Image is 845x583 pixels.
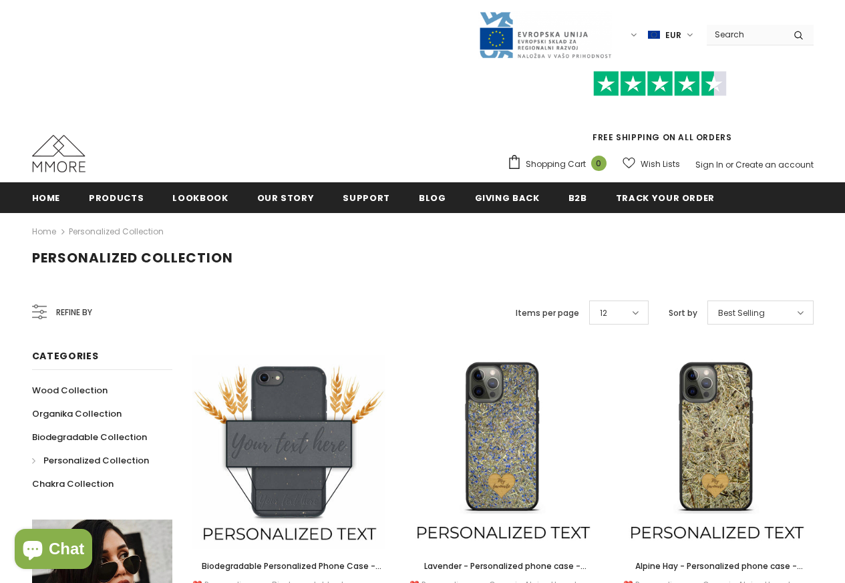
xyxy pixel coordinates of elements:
a: Our Story [257,182,315,212]
a: Organika Collection [32,402,122,425]
span: Best Selling [718,307,765,320]
a: B2B [568,182,587,212]
a: Wish Lists [623,152,680,176]
span: Chakra Collection [32,477,114,490]
a: Wood Collection [32,379,108,402]
a: Home [32,182,61,212]
a: support [343,182,390,212]
a: Create an account [735,159,814,170]
span: Giving back [475,192,540,204]
label: Items per page [516,307,579,320]
span: EUR [665,29,681,42]
span: 12 [600,307,607,320]
a: Giving back [475,182,540,212]
span: Wish Lists [641,158,680,171]
span: Home [32,192,61,204]
span: B2B [568,192,587,204]
a: Blog [419,182,446,212]
input: Search Site [707,25,784,44]
a: Products [89,182,144,212]
a: Chakra Collection [32,472,114,496]
a: Shopping Cart 0 [507,154,613,174]
span: Lookbook [172,192,228,204]
img: Trust Pilot Stars [593,71,727,97]
a: Personalized Collection [32,449,149,472]
span: Refine by [56,305,92,320]
a: Sign In [695,159,723,170]
span: support [343,192,390,204]
a: Biodegradable Collection [32,425,147,449]
span: Categories [32,349,99,363]
a: Track your order [616,182,715,212]
a: Biodegradable Personalized Phone Case - Black [192,559,386,574]
iframe: Customer reviews powered by Trustpilot [507,96,814,131]
span: FREE SHIPPING ON ALL ORDERS [507,77,814,143]
span: or [725,159,733,170]
span: Biodegradable Collection [32,431,147,443]
span: Shopping Cart [526,158,586,171]
span: Personalized Collection [32,248,233,267]
a: Personalized Collection [69,226,164,237]
span: Wood Collection [32,384,108,397]
a: Lookbook [172,182,228,212]
span: 0 [591,156,607,171]
span: Organika Collection [32,407,122,420]
label: Sort by [669,307,697,320]
a: Home [32,224,56,240]
span: Our Story [257,192,315,204]
span: Personalized Collection [43,454,149,467]
inbox-online-store-chat: Shopify online store chat [11,529,96,572]
span: Products [89,192,144,204]
img: Javni Razpis [478,11,612,59]
span: Track your order [616,192,715,204]
a: Alpine Hay - Personalized phone case - Personalized gift [620,559,814,574]
span: Blog [419,192,446,204]
a: Javni Razpis [478,29,612,40]
a: Lavender - Personalized phone case - Personalized gift [406,559,600,574]
img: MMORE Cases [32,135,86,172]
